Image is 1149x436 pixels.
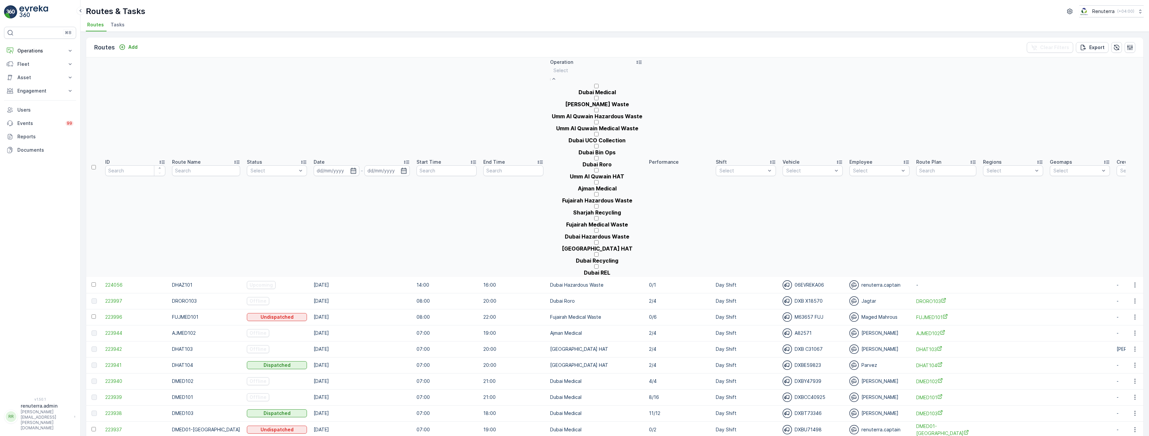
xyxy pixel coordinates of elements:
p: 21:00 [483,378,543,385]
p: ⌘B [65,30,71,35]
p: Dubai Medical [579,89,616,95]
div: DXBY47939 [783,377,843,386]
p: Documents [17,147,73,153]
p: 0/6 [649,314,709,320]
td: [DATE] [310,293,413,309]
input: [PERSON_NAME] Waste [594,96,599,100]
div: [PERSON_NAME] [849,409,910,418]
span: DHAT104 [916,362,976,369]
div: Toggle Row Selected [92,298,97,304]
button: RRrenuterra.admin[PERSON_NAME][EMAIL_ADDRESS][PERSON_NAME][DOMAIN_NAME] [4,403,76,431]
p: DMED103 [172,410,240,417]
p: DRORO103 [172,298,240,304]
button: Dispatched [247,361,307,369]
p: - [916,282,976,288]
div: Parvez [849,360,910,370]
p: Offline [250,394,267,401]
div: DXBU71498 [783,425,843,434]
p: 07:00 [417,330,477,336]
div: M63657 FUJ [783,312,843,322]
button: Fleet [4,57,76,71]
p: Fujairah Medical Waste [566,222,628,228]
div: DXBE59823 [783,360,843,370]
td: [DATE] [310,325,413,341]
div: A82571 [783,328,843,338]
input: Umm Al Quwain Hazardous Waste [594,108,599,112]
button: Upcoming [247,281,276,289]
td: [DATE] [310,341,413,357]
p: Umm Al Quwain Medical Waste [556,125,638,131]
input: Dubai Medical [594,84,599,88]
p: Select [251,167,297,174]
p: Dubai Hazardous Waste [565,234,629,240]
p: Add [128,44,138,50]
p: Day Shift [716,426,776,433]
p: Select [987,167,1033,174]
p: [GEOGRAPHIC_DATA] HAT [550,346,642,352]
span: FUJMED101 [916,314,976,321]
a: 223941 [105,362,165,369]
span: Routes [87,21,104,28]
button: Undispatched [247,426,307,434]
button: Operations [4,44,76,57]
p: 2/4 [649,346,709,352]
p: Start Time [417,159,441,165]
img: svg%3e [783,328,792,338]
p: Clear Filters [1040,44,1069,51]
p: 16:00 [483,282,543,288]
a: 223939 [105,394,165,401]
button: Offline [247,297,269,305]
a: Events99 [4,117,76,130]
p: 07:00 [417,346,477,352]
input: Umm Al Quwain HAT [594,168,599,172]
p: Performance [649,159,679,165]
button: Offline [247,329,269,337]
input: dd/mm/yyyy [314,165,359,176]
p: Day Shift [716,314,776,320]
input: Search [105,165,165,176]
img: svg%3e [849,409,859,418]
div: renuterra.captain [849,425,910,434]
p: 4/4 [649,378,709,385]
a: DMED102 [916,378,976,385]
button: Engagement [4,84,76,98]
p: DMED102 [172,378,240,385]
span: AJMED102 [916,330,976,337]
input: Dubai REL [594,264,599,269]
img: svg%3e [783,360,792,370]
input: dd/mm/yyyy [364,165,410,176]
p: Dubai Recycling [576,258,618,264]
td: [DATE] [310,405,413,421]
p: 8/16 [649,394,709,401]
div: Toggle Row Selected [92,379,97,384]
input: Umm Al Quwain Medical Waste [594,120,599,124]
p: Asset [17,74,63,81]
a: Documents [4,143,76,157]
p: 2/4 [649,330,709,336]
p: Undispatched [261,314,294,320]
p: Offline [250,298,267,304]
p: Day Shift [716,346,776,352]
p: 18:00 [483,410,543,417]
p: 07:00 [417,362,477,369]
span: 223996 [105,314,165,320]
img: svg%3e [783,377,792,386]
div: [PERSON_NAME] [849,393,910,402]
a: DRORO103 [916,298,976,305]
a: 223997 [105,298,165,304]
p: Engagement [17,88,63,94]
input: Search [172,165,240,176]
p: Events [17,120,61,127]
img: svg%3e [849,360,859,370]
div: DXBCC40925 [783,393,843,402]
div: DXBT73346 [783,409,843,418]
p: ( +04:00 ) [1117,9,1134,14]
span: 223938 [105,410,165,417]
div: DXB C31067 [783,344,843,354]
p: Dubai Medical [550,394,642,401]
button: Add [116,43,140,51]
p: [GEOGRAPHIC_DATA] HAT [562,246,633,252]
div: renuterra.captain [849,280,910,290]
p: 99 [67,121,72,126]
